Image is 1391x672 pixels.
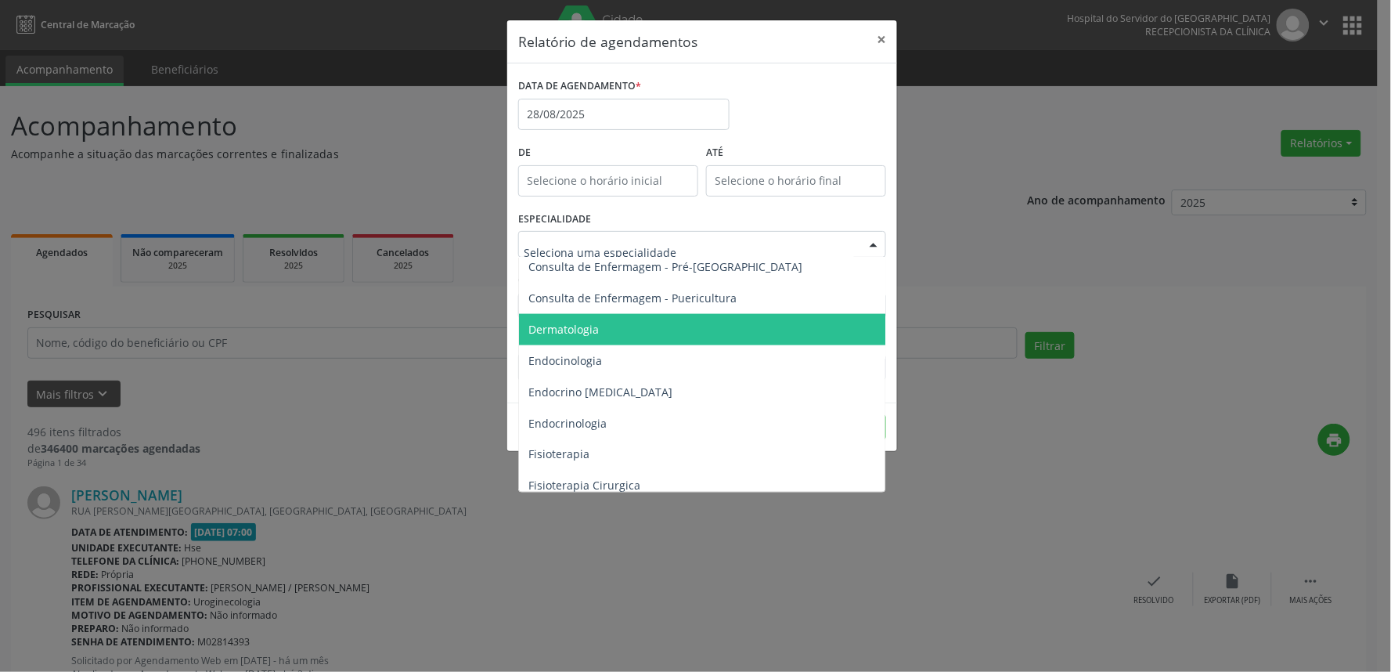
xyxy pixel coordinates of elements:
span: Fisioterapia [528,447,589,462]
h5: Relatório de agendamentos [518,31,697,52]
label: De [518,141,698,165]
span: Fisioterapia Cirurgica [528,479,640,493]
span: Consulta de Enfermagem - Puericultura [528,291,737,305]
button: Close [866,20,897,59]
label: ESPECIALIDADE [518,208,591,232]
span: Endocinologia [528,353,602,368]
input: Selecione o horário final [706,165,886,197]
span: Dermatologia [528,322,599,337]
span: Endocrinologia [528,416,607,431]
label: DATA DE AGENDAMENTO [518,74,641,99]
label: ATÉ [706,141,886,165]
span: Consulta de Enfermagem - Pré-[GEOGRAPHIC_DATA] [528,259,802,274]
input: Selecione o horário inicial [518,165,698,197]
input: Seleciona uma especialidade [524,237,854,268]
input: Selecione uma data ou intervalo [518,99,730,130]
span: Endocrino [MEDICAL_DATA] [528,385,672,399]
